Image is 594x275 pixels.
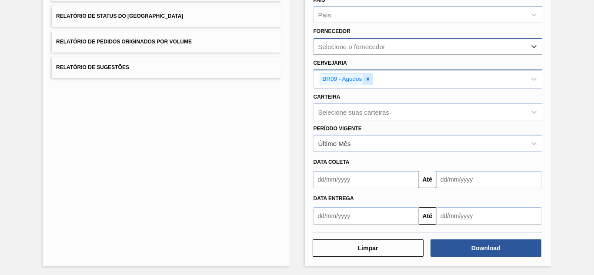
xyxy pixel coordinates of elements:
[419,171,436,188] button: Até
[318,140,351,147] div: Último Mês
[318,43,385,50] div: Selecione o fornecedor
[314,195,354,202] span: Data entrega
[436,207,541,225] input: dd/mm/yyyy
[318,108,389,116] div: Selecione suas carteiras
[314,171,419,188] input: dd/mm/yyyy
[56,13,183,19] span: Relatório de Status do [GEOGRAPHIC_DATA]
[314,126,362,132] label: Período Vigente
[314,207,419,225] input: dd/mm/yyyy
[314,60,347,66] label: Cervejaria
[56,64,129,70] span: Relatório de Sugestões
[52,57,280,78] button: Relatório de Sugestões
[52,6,280,27] button: Relatório de Status do [GEOGRAPHIC_DATA]
[419,207,436,225] button: Até
[314,28,350,34] label: Fornecedor
[430,239,541,257] button: Download
[314,94,340,100] label: Carteira
[314,159,350,165] span: Data coleta
[52,31,280,53] button: Relatório de Pedidos Originados por Volume
[320,74,364,85] div: BR09 - Agudos
[313,239,424,257] button: Limpar
[318,11,331,19] div: País
[56,39,192,45] span: Relatório de Pedidos Originados por Volume
[436,171,541,188] input: dd/mm/yyyy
